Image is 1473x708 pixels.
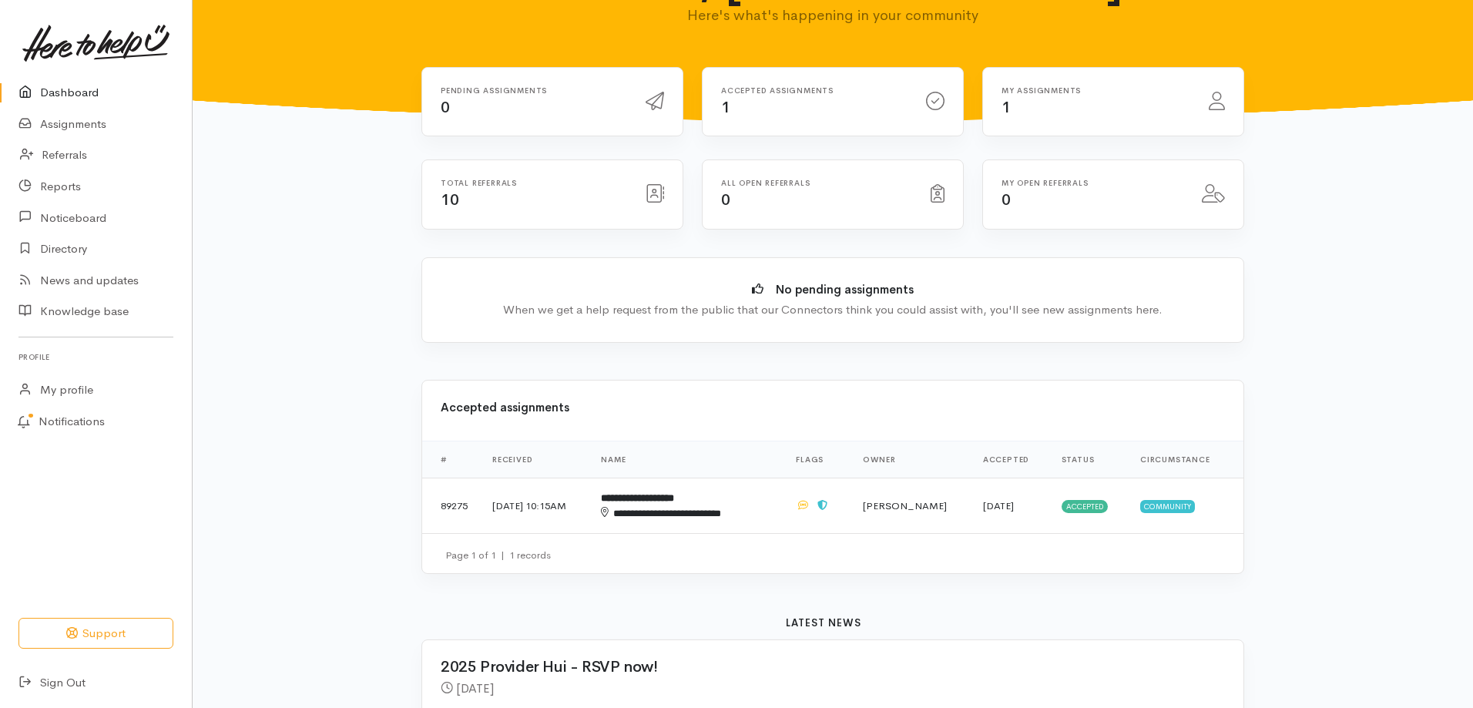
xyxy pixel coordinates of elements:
span: 10 [441,190,458,210]
h6: My open referrals [1002,179,1183,187]
th: Owner [851,441,970,478]
td: 89275 [422,478,480,534]
th: Flags [783,441,851,478]
h6: All open referrals [721,179,912,187]
b: Latest news [786,616,861,629]
td: [DATE] 10:15AM [480,478,589,534]
th: Status [1049,441,1128,478]
small: Page 1 of 1 1 records [445,549,551,562]
th: # [422,441,480,478]
b: Accepted assignments [441,400,569,414]
h2: 2025 Provider Hui - RSVP now! [441,659,1206,676]
span: Accepted [1062,500,1109,512]
h6: My assignments [1002,86,1190,95]
th: Received [480,441,589,478]
h6: Accepted assignments [721,86,908,95]
time: [DATE] [983,499,1014,512]
h6: Profile [18,347,173,367]
h6: Pending assignments [441,86,627,95]
span: Community [1140,500,1195,512]
span: 1 [1002,98,1011,117]
td: [PERSON_NAME] [851,478,970,534]
span: 0 [721,190,730,210]
th: Circumstance [1128,441,1243,478]
span: 1 [721,98,730,117]
time: [DATE] [456,680,494,696]
th: Name [589,441,783,478]
th: Accepted [971,441,1049,478]
div: When we get a help request from the public that our Connectors think you could assist with, you'l... [445,301,1220,319]
span: 0 [441,98,450,117]
span: | [501,549,505,562]
p: Here's what's happening in your community [532,5,1135,26]
h6: Total referrals [441,179,627,187]
b: No pending assignments [776,282,914,297]
button: Support [18,618,173,649]
span: 0 [1002,190,1011,210]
